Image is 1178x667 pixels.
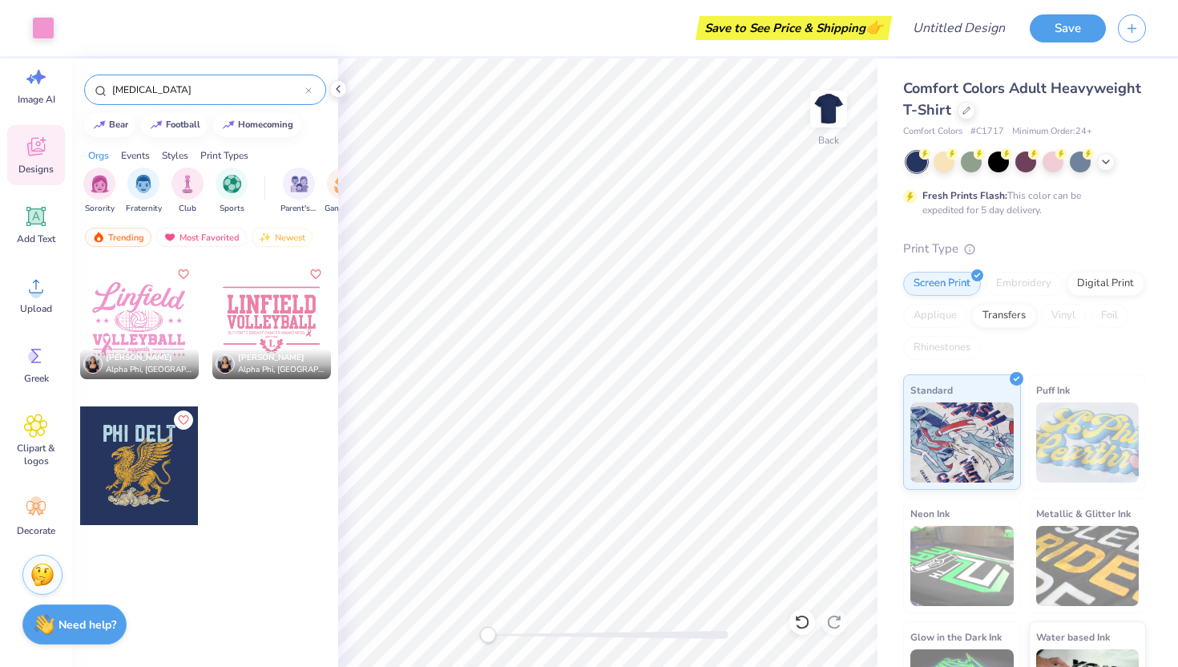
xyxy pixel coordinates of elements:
[174,265,193,284] button: Like
[910,382,953,398] span: Standard
[252,228,313,247] div: Newest
[17,232,55,245] span: Add Text
[216,168,248,215] button: filter button
[259,232,272,243] img: newest.gif
[166,120,200,129] div: football
[109,120,128,129] div: bear
[83,168,115,215] div: filter for Sorority
[290,175,309,193] img: Parent's Weekend Image
[238,364,325,376] span: Alpha Phi, [GEOGRAPHIC_DATA]
[986,272,1062,296] div: Embroidery
[334,175,353,193] img: Game Day Image
[1036,402,1140,483] img: Puff Ink
[126,168,162,215] div: filter for Fraternity
[970,125,1004,139] span: # C1717
[111,82,305,98] input: Try "Alpha"
[179,203,196,215] span: Club
[900,12,1018,44] input: Untitled Design
[24,372,49,385] span: Greek
[18,163,54,176] span: Designs
[238,352,305,363] span: [PERSON_NAME]
[280,168,317,215] button: filter button
[222,120,235,130] img: trend_line.gif
[700,16,888,40] div: Save to See Price & Shipping
[18,93,55,106] span: Image AI
[1041,304,1086,328] div: Vinyl
[163,232,176,243] img: most_fav.gif
[174,410,193,430] button: Like
[922,189,1007,202] strong: Fresh Prints Flash:
[171,168,204,215] button: filter button
[325,168,361,215] div: filter for Game Day
[200,148,248,163] div: Print Types
[910,505,950,522] span: Neon Ink
[1036,505,1131,522] span: Metallic & Glitter Ink
[126,168,162,215] button: filter button
[1030,14,1106,42] button: Save
[238,120,293,129] div: homecoming
[216,168,248,215] div: filter for Sports
[91,175,109,193] img: Sorority Image
[171,168,204,215] div: filter for Club
[1012,125,1092,139] span: Minimum Order: 24 +
[865,18,883,37] span: 👉
[150,120,163,130] img: trend_line.gif
[903,336,981,360] div: Rhinestones
[92,232,105,243] img: trending.gif
[1036,382,1070,398] span: Puff Ink
[813,93,845,125] img: Back
[223,175,241,193] img: Sports Image
[325,168,361,215] button: filter button
[126,203,162,215] span: Fraternity
[88,148,109,163] div: Orgs
[280,203,317,215] span: Parent's Weekend
[1036,526,1140,606] img: Metallic & Glitter Ink
[85,203,115,215] span: Sorority
[1067,272,1144,296] div: Digital Print
[306,265,325,284] button: Like
[972,304,1036,328] div: Transfers
[213,113,301,137] button: homecoming
[10,442,63,467] span: Clipart & logos
[17,524,55,537] span: Decorate
[922,188,1120,217] div: This color can be expedited for 5 day delivery.
[280,168,317,215] div: filter for Parent's Weekend
[156,228,247,247] div: Most Favorited
[85,228,151,247] div: Trending
[325,203,361,215] span: Game Day
[480,627,496,643] div: Accessibility label
[83,168,115,215] button: filter button
[106,352,172,363] span: [PERSON_NAME]
[135,175,152,193] img: Fraternity Image
[121,148,150,163] div: Events
[220,203,244,215] span: Sports
[910,629,1002,645] span: Glow in the Dark Ink
[818,133,839,148] div: Back
[910,526,1014,606] img: Neon Ink
[58,617,116,633] strong: Need help?
[141,113,208,137] button: football
[910,402,1014,483] img: Standard
[93,120,106,130] img: trend_line.gif
[1036,629,1110,645] span: Water based Ink
[84,113,135,137] button: bear
[1091,304,1128,328] div: Foil
[903,125,962,139] span: Comfort Colors
[179,175,196,193] img: Club Image
[903,304,967,328] div: Applique
[106,364,192,376] span: Alpha Phi, [GEOGRAPHIC_DATA]
[20,302,52,315] span: Upload
[903,79,1141,119] span: Comfort Colors Adult Heavyweight T-Shirt
[162,148,188,163] div: Styles
[903,272,981,296] div: Screen Print
[903,240,1146,258] div: Print Type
